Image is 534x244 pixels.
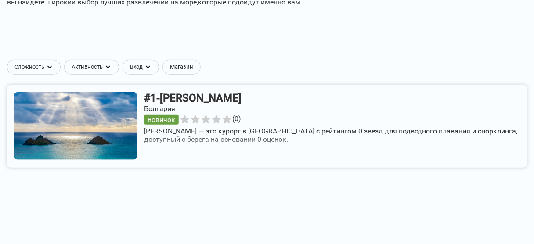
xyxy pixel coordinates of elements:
font: Магазин [170,64,193,70]
img: раскрывающийся список [105,64,112,71]
font: Сложность [14,64,44,70]
img: раскрывающийся список [144,64,152,71]
img: раскрывающийся список [46,64,53,71]
iframe: Реклама [54,13,480,53]
button: Сложностьраскрывающийся список [7,60,64,75]
font: Вход [130,64,143,70]
button: Входраскрывающийся список [123,60,162,75]
a: Магазин [162,60,201,75]
font: Активность [72,64,103,70]
button: Активностьраскрывающийся список [64,60,123,75]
